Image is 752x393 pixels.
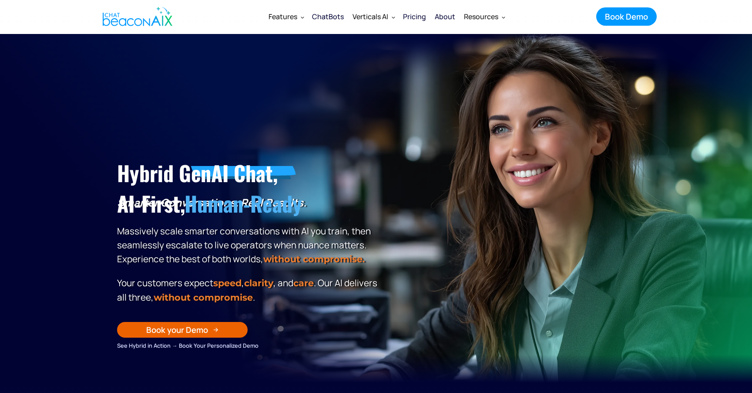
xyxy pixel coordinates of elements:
p: Your customers expect , , and . Our Al delivers all three, . [117,276,380,305]
div: Pricing [403,10,426,23]
span: care [293,278,314,288]
div: About [435,10,455,23]
a: ChatBots [308,5,348,28]
a: About [430,5,460,28]
div: Resources [460,6,509,27]
div: See Hybrid in Action → Book Your Personalized Demo [117,341,380,350]
div: Features [264,6,308,27]
img: Arrow [213,327,218,332]
span: clarity [244,278,273,288]
div: Resources [464,10,498,23]
span: without compromise [154,292,253,303]
div: Verticals AI [352,10,388,23]
strong: without compromise. [263,254,365,264]
p: Massively scale smarter conversations with AI you train, then seamlessly escalate to live operato... [117,196,380,266]
div: ChatBots [312,10,344,23]
div: Book your Demo [146,324,208,335]
span: Human-Ready [185,188,302,219]
h1: Hybrid GenAI Chat, AI-First, [117,158,380,219]
div: Book Demo [605,11,648,22]
a: Book Demo [596,7,657,26]
img: Dropdown [502,15,505,19]
a: Book your Demo [117,322,248,338]
div: Verticals AI [348,6,399,27]
a: home [95,1,177,32]
strong: speed [213,278,242,288]
a: Pricing [399,5,430,28]
img: Dropdown [392,15,395,19]
img: Dropdown [301,15,304,19]
div: Features [269,10,297,23]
